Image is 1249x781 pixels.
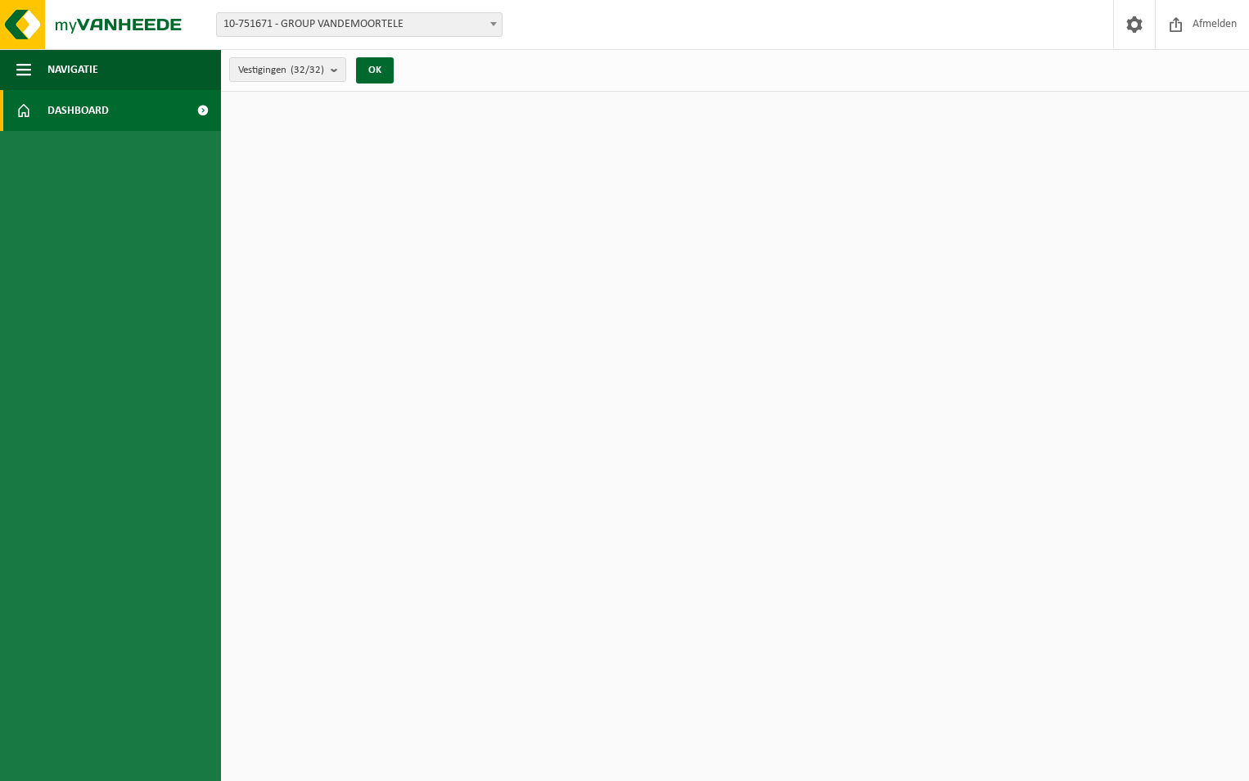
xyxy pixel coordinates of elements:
button: OK [356,57,394,84]
count: (32/32) [291,65,324,75]
span: 10-751671 - GROUP VANDEMOORTELE [216,12,503,37]
span: Vestigingen [238,58,324,83]
span: Dashboard [47,90,109,131]
button: Vestigingen(32/32) [229,57,346,82]
span: 10-751671 - GROUP VANDEMOORTELE [217,13,502,36]
span: Navigatie [47,49,98,90]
